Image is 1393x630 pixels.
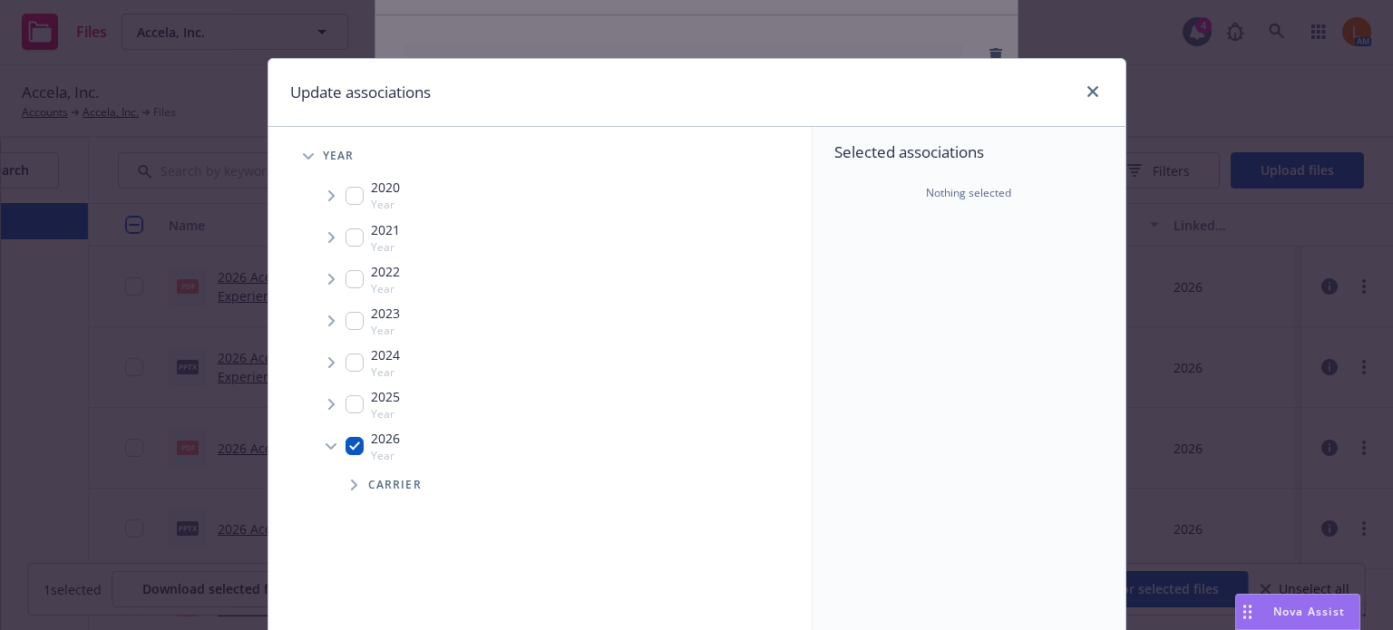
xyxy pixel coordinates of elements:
span: Nothing selected [926,185,1011,201]
span: 2026 [371,429,400,448]
span: Nova Assist [1273,604,1345,619]
button: Nova Assist [1235,594,1360,630]
span: 2024 [371,345,400,364]
span: Selected associations [834,141,1104,163]
span: Year [371,281,400,296]
a: close [1082,81,1104,102]
span: Year [371,364,400,380]
span: Year [371,197,400,212]
span: 2023 [371,304,400,323]
span: Year [371,448,400,463]
span: 2021 [371,220,400,239]
span: 2020 [371,178,400,197]
div: Drag to move [1236,595,1259,629]
div: Tree Example [268,138,812,503]
h1: Update associations [290,81,431,104]
span: 2022 [371,262,400,281]
span: Carrier [368,480,422,490]
span: Year [323,150,355,161]
span: Year [371,406,400,422]
span: Year [371,239,400,255]
span: 2025 [371,387,400,406]
span: Year [371,323,400,338]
